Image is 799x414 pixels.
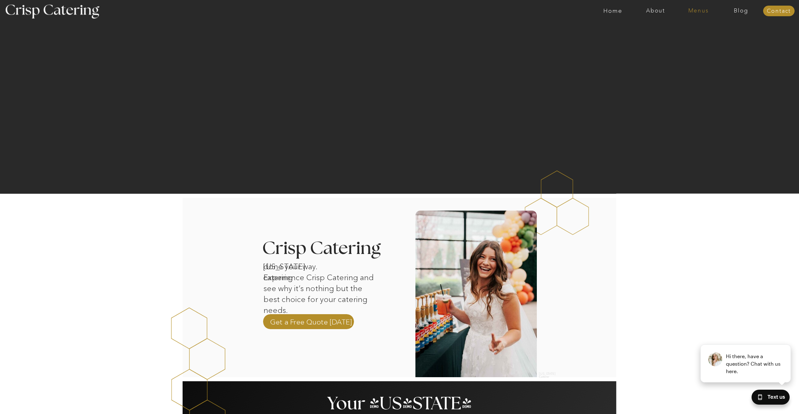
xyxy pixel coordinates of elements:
[591,8,634,14] a: Home
[326,395,473,407] h2: Your [US_STATE] Caterer
[720,8,762,14] a: Blog
[634,8,677,14] a: About
[763,8,795,14] a: Contact
[737,383,799,414] iframe: podium webchat widget bubble
[263,261,377,301] p: done your way. Experience Crisp Catering and see why it’s nothing but the best choice for your ca...
[262,240,397,258] h3: Crisp Catering
[263,261,328,269] h1: [US_STATE] catering
[539,372,558,376] h2: [US_STATE] Caterer
[270,317,352,326] a: Get a Free Quote [DATE]
[677,8,720,14] a: Menus
[693,316,799,391] iframe: podium webchat widget prompt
